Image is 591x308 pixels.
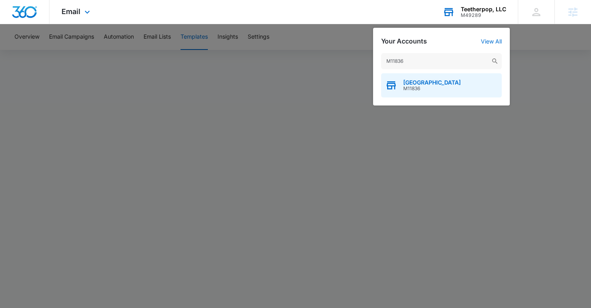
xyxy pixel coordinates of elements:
a: View All [481,38,502,45]
span: [GEOGRAPHIC_DATA] [403,79,461,86]
h2: Your Accounts [381,37,427,45]
input: Search Accounts [381,53,502,69]
button: [GEOGRAPHIC_DATA]M11836 [381,73,502,97]
span: Email [62,7,80,16]
div: account name [461,6,506,12]
span: M11836 [403,86,461,91]
div: account id [461,12,506,18]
